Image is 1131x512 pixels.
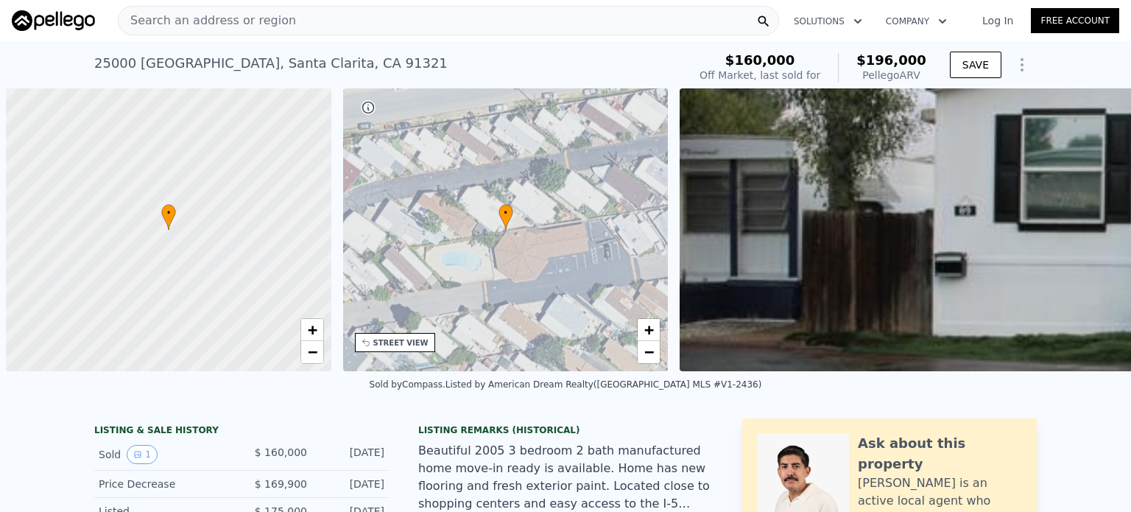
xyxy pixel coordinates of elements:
[950,52,1001,78] button: SAVE
[1007,50,1037,80] button: Show Options
[418,424,713,436] div: Listing Remarks (Historical)
[99,445,230,464] div: Sold
[161,206,176,220] span: •
[319,477,384,491] div: [DATE]
[1031,8,1119,33] a: Free Account
[301,319,323,341] a: Zoom in
[307,343,317,361] span: −
[370,379,445,390] div: Sold by Compass .
[644,343,654,361] span: −
[99,477,230,491] div: Price Decrease
[856,68,926,83] div: Pellego ARV
[498,204,513,230] div: •
[856,52,926,68] span: $196,000
[445,379,762,390] div: Listed by American Dream Realty ([GEOGRAPHIC_DATA] MLS #V1-2436)
[782,8,874,35] button: Solutions
[307,320,317,339] span: +
[94,53,448,74] div: 25000 [GEOGRAPHIC_DATA] , Santa Clarita , CA 91321
[255,446,307,458] span: $ 160,000
[638,341,660,363] a: Zoom out
[700,68,820,83] div: Off Market, last sold for
[12,10,95,31] img: Pellego
[725,52,795,68] span: $160,000
[119,12,296,29] span: Search an address or region
[161,204,176,230] div: •
[644,320,654,339] span: +
[94,424,389,439] div: LISTING & SALE HISTORY
[319,445,384,464] div: [DATE]
[965,13,1031,28] a: Log In
[638,319,660,341] a: Zoom in
[858,433,1022,474] div: Ask about this property
[373,337,429,348] div: STREET VIEW
[301,341,323,363] a: Zoom out
[127,445,158,464] button: View historical data
[255,478,307,490] span: $ 169,900
[874,8,959,35] button: Company
[498,206,513,220] span: •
